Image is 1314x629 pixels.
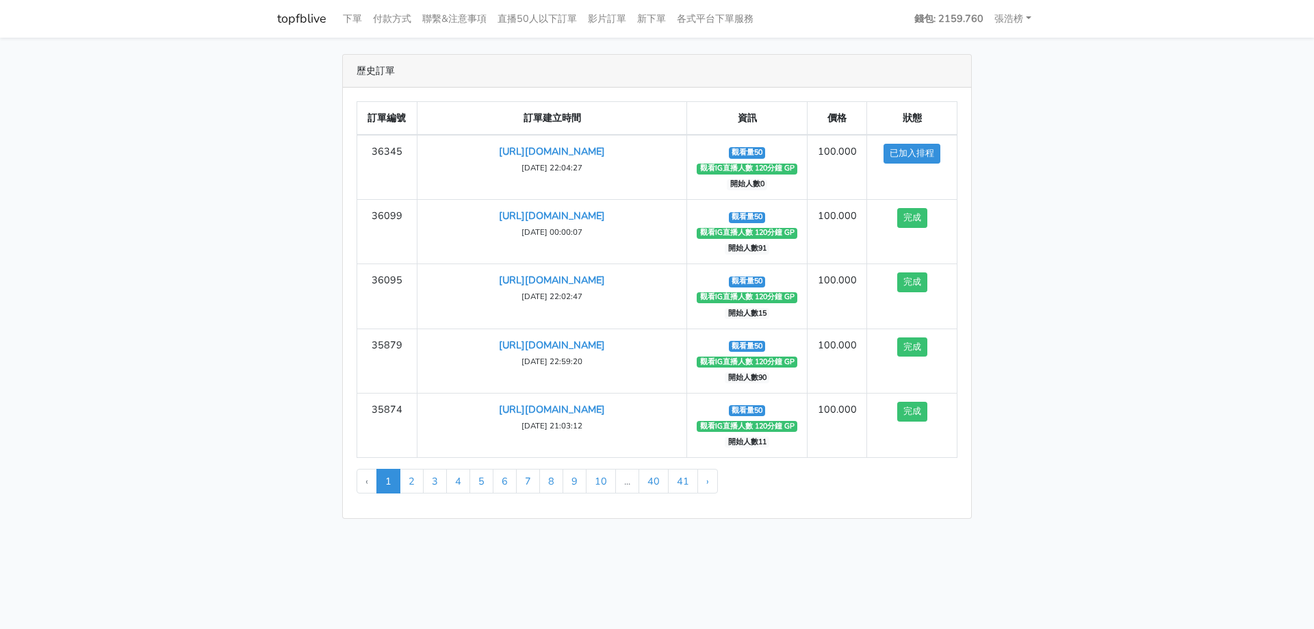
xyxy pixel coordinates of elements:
a: Next » [697,469,718,493]
button: 完成 [897,402,927,422]
small: [DATE] 22:02:47 [521,291,582,302]
li: « Previous [357,469,377,493]
td: 36095 [357,264,417,329]
a: [URL][DOMAIN_NAME] [499,338,605,352]
a: topfblive [277,5,326,32]
a: 6 [493,469,517,493]
td: 35874 [357,393,417,457]
span: 觀看量50 [729,277,766,287]
small: [DATE] 21:03:12 [521,420,582,431]
span: 觀看量50 [729,341,766,352]
td: 100.000 [807,264,867,329]
a: 7 [516,469,540,493]
a: 影片訂單 [582,5,632,32]
th: 訂單建立時間 [417,102,687,136]
td: 36345 [357,135,417,200]
a: 聯繫&注意事項 [417,5,492,32]
span: 觀看IG直播人數 120分鐘 GP [697,164,797,175]
a: 付款方式 [368,5,417,32]
span: 開始人數0 [727,179,767,190]
td: 100.000 [807,200,867,264]
a: 10 [586,469,616,493]
span: 觀看IG直播人數 120分鐘 GP [697,357,797,368]
td: 100.000 [807,135,867,200]
button: 完成 [897,272,927,292]
a: 2 [400,469,424,493]
th: 訂單編號 [357,102,417,136]
td: 35879 [357,329,417,393]
span: 觀看量50 [729,147,766,158]
td: 36099 [357,200,417,264]
span: 觀看IG直播人數 120分鐘 GP [697,292,797,303]
a: 5 [469,469,493,493]
th: 價格 [807,102,867,136]
span: 1 [376,469,400,493]
button: 已加入排程 [884,144,940,164]
a: 下單 [337,5,368,32]
span: 開始人數11 [725,437,769,448]
a: 錢包: 2159.760 [909,5,989,32]
span: 開始人數15 [725,308,769,319]
a: 張浩榜 [989,5,1037,32]
a: 新下單 [632,5,671,32]
a: [URL][DOMAIN_NAME] [499,402,605,416]
span: 開始人數91 [725,244,769,255]
a: 各式平台下單服務 [671,5,759,32]
td: 100.000 [807,329,867,393]
th: 狀態 [867,102,957,136]
a: 4 [446,469,470,493]
a: 9 [563,469,587,493]
span: 觀看量50 [729,405,766,416]
th: 資訊 [687,102,807,136]
span: 觀看IG直播人數 120分鐘 GP [697,421,797,432]
strong: 錢包: 2159.760 [914,12,983,25]
a: 40 [639,469,669,493]
span: 開始人數90 [725,372,769,383]
small: [DATE] 00:00:07 [521,227,582,238]
span: 觀看量50 [729,212,766,223]
a: [URL][DOMAIN_NAME] [499,273,605,287]
a: 3 [423,469,447,493]
button: 完成 [897,337,927,357]
a: 8 [539,469,563,493]
a: [URL][DOMAIN_NAME] [499,209,605,222]
button: 完成 [897,208,927,228]
small: [DATE] 22:04:27 [521,162,582,173]
td: 100.000 [807,393,867,457]
a: 直播50人以下訂單 [492,5,582,32]
a: [URL][DOMAIN_NAME] [499,144,605,158]
div: 歷史訂單 [343,55,971,88]
a: 41 [668,469,698,493]
small: [DATE] 22:59:20 [521,356,582,367]
span: 觀看IG直播人數 120分鐘 GP [697,228,797,239]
